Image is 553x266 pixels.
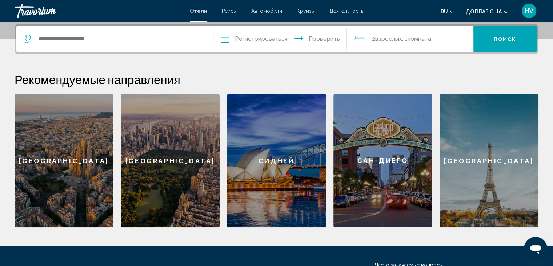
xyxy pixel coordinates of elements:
a: Травориум [15,4,183,18]
font: доллар США [466,9,502,15]
font: Поиск [494,36,517,42]
iframe: Кнопка запуска окна обмена сообщениями [524,237,547,260]
font: [GEOGRAPHIC_DATA] [125,157,215,165]
a: Круизы [297,8,315,14]
button: Путешественники: 2 взрослых, 0 детей [347,26,473,52]
font: взрослых [375,35,402,42]
font: Рекомендуемые направления [15,72,180,87]
font: Сидней [259,157,295,165]
button: Даты заезда и выезда [213,26,347,52]
a: [GEOGRAPHIC_DATA] [121,94,220,227]
button: Меню пользователя [520,3,538,19]
font: ru [441,9,448,15]
font: [GEOGRAPHIC_DATA] [19,157,109,165]
button: Поиск [473,26,537,52]
a: Отели [190,8,207,14]
font: , 1 [402,35,407,42]
div: Виджет поиска [16,26,537,52]
font: HV [525,7,533,15]
a: Сан-Диего [333,94,432,227]
font: комната [407,35,431,42]
font: 2 [372,35,375,42]
a: Рейсы [222,8,237,14]
font: Сан-Диего [357,157,408,164]
button: Изменить валюту [466,6,509,17]
button: Изменить язык [441,6,455,17]
a: Деятельность [329,8,363,14]
a: Сидней [227,94,326,227]
a: [GEOGRAPHIC_DATA] [15,94,113,227]
font: [GEOGRAPHIC_DATA] [444,157,534,165]
a: [GEOGRAPHIC_DATA] [440,94,538,227]
a: Автомобили [251,8,282,14]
